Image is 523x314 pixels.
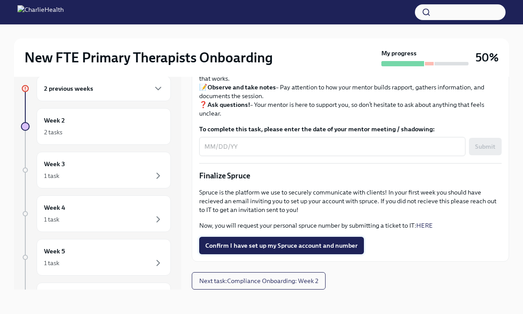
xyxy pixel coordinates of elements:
p: Now, you will request your personal spruce number by submitting a ticket to IT: [199,221,502,230]
img: CharlieHealth [17,5,64,19]
div: 1 task [44,171,59,180]
span: Confirm I have set up my Spruce account and number [205,241,358,250]
h6: Week 2 [44,116,65,125]
div: 1 task [44,215,59,224]
strong: My progress [381,49,417,58]
strong: Ask questions! [207,101,250,109]
strong: Observe and take notes [207,83,276,91]
h6: Week 4 [44,203,65,212]
a: Week 41 task [21,195,171,232]
div: 2 previous weeks [37,76,171,101]
a: Week 31 task [21,152,171,188]
a: Week 22 tasks [21,108,171,145]
label: To complete this task, please enter the date of your mentor meeting / shadowing: [199,125,502,133]
h6: 2 previous weeks [44,84,93,93]
a: HERE [416,222,433,229]
h6: Week 3 [44,159,65,169]
span: Next task : Compliance Onboarding: Week 2 [199,276,318,285]
h6: Week 5 [44,246,65,256]
p: 📅 – If you haven’t already, reach out to them on Slack or email to find a time that works. 📝 – Pa... [199,57,502,118]
p: Spruce is the platform we use to securely communicate with clients! In your first week you should... [199,188,502,214]
button: Confirm I have set up my Spruce account and number [199,237,364,254]
a: Week 51 task [21,239,171,276]
h2: New FTE Primary Therapists Onboarding [24,49,273,66]
button: Next task:Compliance Onboarding: Week 2 [192,272,326,290]
p: Finalize Spruce [199,171,502,181]
h3: 50% [475,50,499,65]
div: 1 task [44,259,59,267]
div: 2 tasks [44,128,62,137]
